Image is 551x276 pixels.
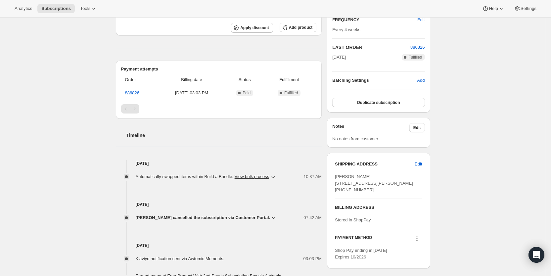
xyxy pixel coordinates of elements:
[280,23,316,32] button: Add product
[489,6,498,11] span: Help
[116,160,322,167] h4: [DATE]
[136,173,269,180] span: Automatically swapped items within Build a Bundle .
[231,23,273,33] button: Apply discount
[136,256,225,261] span: Klaviyo notification sent via Awtomic Moments.
[136,214,270,221] span: [PERSON_NAME] cancelled the subscription via Customer Portal.
[335,161,415,167] h3: SHIPPING ADDRESS
[335,235,372,244] h3: PAYMENT METHOD
[303,173,322,180] span: 10:37 AM
[243,90,251,96] span: Paid
[289,25,312,30] span: Add product
[409,123,425,132] button: Edit
[528,247,544,263] div: Open Intercom Messenger
[417,17,425,23] span: Edit
[411,159,426,169] button: Edit
[266,76,312,83] span: Fulfillment
[235,174,269,179] button: View bulk process
[116,201,322,208] h4: [DATE]
[121,66,317,72] h2: Payment attempts
[510,4,540,13] button: Settings
[332,136,378,141] span: No notes from customer
[227,76,262,83] span: Status
[413,75,429,86] button: Add
[415,161,422,167] span: Edit
[80,6,90,11] span: Tools
[121,104,317,114] nav: Pagination
[284,90,298,96] span: Fulfilled
[335,248,387,259] span: Shop Pay ending in [DATE] Expires 10/2026
[160,90,223,96] span: [DATE] · 03:03 PM
[303,255,322,262] span: 03:03 PM
[413,125,421,130] span: Edit
[335,204,422,211] h3: BILLING ADDRESS
[76,4,101,13] button: Tools
[410,44,425,51] button: 886826
[410,45,425,50] a: 886826
[332,44,410,51] h2: LAST ORDER
[521,6,536,11] span: Settings
[357,100,400,105] span: Duplicate subscription
[37,4,75,13] button: Subscriptions
[15,6,32,11] span: Analytics
[413,15,429,25] button: Edit
[303,214,322,221] span: 07:42 AM
[332,77,417,84] h6: Batching Settings
[160,76,223,83] span: Billing date
[11,4,36,13] button: Analytics
[332,17,417,23] h2: FREQUENCY
[121,72,158,87] th: Order
[417,77,425,84] span: Add
[478,4,508,13] button: Help
[335,174,413,192] span: [PERSON_NAME] [STREET_ADDRESS][PERSON_NAME] [PHONE_NUMBER]
[126,132,322,139] h2: Timeline
[332,98,425,107] button: Duplicate subscription
[335,217,371,222] span: Stored in ShopPay
[132,171,281,182] button: Automatically swapped items within Build a Bundle. View bulk process
[332,123,409,132] h3: Notes
[408,55,422,60] span: Fulfilled
[136,214,277,221] button: [PERSON_NAME] cancelled the subscription via Customer Portal.
[332,27,360,32] span: Every 4 weeks
[125,90,139,95] a: 886826
[41,6,71,11] span: Subscriptions
[116,242,322,249] h4: [DATE]
[240,25,269,30] span: Apply discount
[332,54,346,61] span: [DATE]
